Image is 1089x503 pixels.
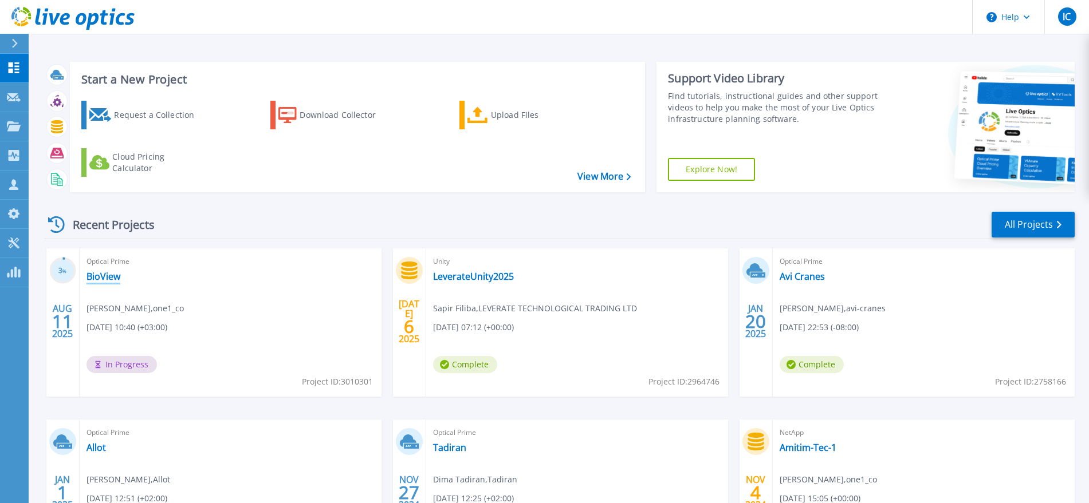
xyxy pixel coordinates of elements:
[404,322,414,331] span: 6
[87,473,170,486] span: [PERSON_NAME] , Allot
[780,255,1068,268] span: Optical Prime
[668,158,755,181] a: Explore Now!
[87,271,120,282] a: BioView
[433,442,466,453] a: Tadiran
[433,473,517,486] span: Dima Tadiran , Tadiran
[62,268,66,274] span: %
[399,488,419,497] span: 27
[780,356,844,373] span: Complete
[49,264,76,278] h3: 3
[745,316,766,326] span: 20
[87,442,106,453] a: Allot
[1063,12,1071,21] span: IC
[433,302,637,315] span: Sapir Filiba , LEVERATE TECHNOLOGICAL TRADING LTD
[270,101,398,129] a: Download Collector
[433,321,514,334] span: [DATE] 07:12 (+00:00)
[57,488,68,497] span: 1
[87,426,375,439] span: Optical Prime
[745,300,766,342] div: JAN 2025
[87,356,157,373] span: In Progress
[87,255,375,268] span: Optical Prime
[750,488,761,497] span: 4
[491,104,583,126] div: Upload Files
[459,101,587,129] a: Upload Files
[780,442,836,453] a: Amitim-Tec-1
[87,321,167,334] span: [DATE] 10:40 (+03:00)
[780,426,1068,439] span: NetApp
[668,71,881,86] div: Support Video Library
[992,212,1075,237] a: All Projects
[302,375,373,388] span: Project ID: 3010301
[433,271,514,282] a: LeverateUnity2025
[995,375,1066,388] span: Project ID: 2758166
[780,473,877,486] span: [PERSON_NAME] , one1_co
[114,104,206,126] div: Request a Collection
[87,302,184,315] span: [PERSON_NAME] , one1_co
[52,316,73,326] span: 11
[81,101,209,129] a: Request a Collection
[112,151,204,174] div: Cloud Pricing Calculator
[577,171,631,182] a: View More
[433,426,721,439] span: Optical Prime
[81,148,209,177] a: Cloud Pricing Calculator
[780,302,886,315] span: [PERSON_NAME] , avi-cranes
[433,356,497,373] span: Complete
[648,375,720,388] span: Project ID: 2964746
[433,255,721,268] span: Unity
[81,73,630,86] h3: Start a New Project
[780,271,825,282] a: Avi Cranes
[52,300,73,342] div: AUG 2025
[668,90,881,125] div: Find tutorials, instructional guides and other support videos to help you make the most of your L...
[780,321,859,334] span: [DATE] 22:53 (-08:00)
[300,104,391,126] div: Download Collector
[398,300,420,342] div: [DATE] 2025
[44,211,170,239] div: Recent Projects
